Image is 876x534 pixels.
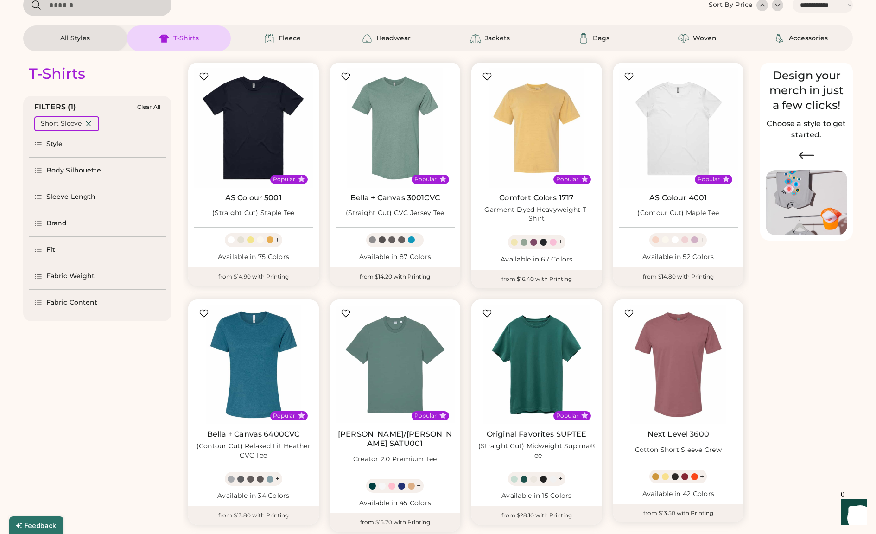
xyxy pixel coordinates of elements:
img: BELLA + CANVAS 3001CVC (Straight Cut) CVC Jersey Tee [336,68,455,188]
img: Image of Lisa Congdon Eye Print on T-Shirt and Hat [766,170,847,235]
button: Popular Style [439,176,446,183]
div: Popular [556,176,578,183]
button: Popular Style [581,412,588,419]
div: Available in 87 Colors [336,253,455,262]
div: Cotton Short Sleeve Crew [635,445,722,455]
div: from $16.40 with Printing [471,270,602,288]
a: AS Colour 5001 [225,193,282,203]
div: Available in 52 Colors [619,253,738,262]
div: Short Sleeve [41,119,82,128]
button: Popular Style [439,412,446,419]
div: Available in 34 Colors [194,491,313,501]
div: Popular [414,412,437,420]
div: Available in 15 Colors [477,491,597,501]
div: T-Shirts [29,64,85,83]
div: Jackets [485,34,510,43]
div: Available in 42 Colors [619,489,738,499]
img: Jackets Icon [470,33,481,44]
div: Woven [693,34,717,43]
div: Popular [414,176,437,183]
div: Accessories [789,34,828,43]
iframe: Front Chat [832,492,872,532]
div: Design your merch in just a few clicks! [766,68,847,113]
div: + [417,481,421,491]
div: Fabric Weight [46,272,95,281]
a: AS Colour 4001 [649,193,707,203]
div: Popular [273,412,295,420]
img: AS Colour 4001 (Contour Cut) Maple Tee [619,68,738,188]
img: T-Shirts Icon [159,33,170,44]
div: Sort By Price [709,0,753,10]
div: Headwear [376,34,411,43]
a: Original Favorites SUPTEE [487,430,587,439]
div: Fleece [279,34,301,43]
img: Next Level 3600 Cotton Short Sleeve Crew [619,305,738,425]
div: + [700,235,704,245]
img: BELLA + CANVAS 6400CVC (Contour Cut) Relaxed Fit Heather CVC Tee [194,305,313,425]
button: Popular Style [298,176,305,183]
div: from $14.20 with Printing [330,267,461,286]
div: (Contour Cut) Relaxed Fit Heather CVC Tee [194,442,313,460]
div: + [417,235,421,245]
div: T-Shirts [173,34,199,43]
img: Comfort Colors 1717 Garment-Dyed Heavyweight T-Shirt [477,68,597,188]
button: Popular Style [723,176,730,183]
div: + [559,474,563,484]
img: Original Favorites SUPTEE (Straight Cut) Midweight Supima® Tee [477,305,597,425]
button: Popular Style [298,412,305,419]
div: from $14.80 with Printing [613,267,744,286]
a: Comfort Colors 1717 [499,193,574,203]
img: Woven Icon [678,33,689,44]
div: Creator 2.0 Premium Tee [353,455,437,464]
div: Fit [46,245,55,254]
img: Fleece Icon [264,33,275,44]
div: from $13.80 with Printing [188,506,319,525]
div: Sleeve Length [46,192,95,202]
img: Bags Icon [578,33,589,44]
div: + [559,237,563,247]
button: Popular Style [581,176,588,183]
img: Headwear Icon [362,33,373,44]
a: Next Level 3600 [647,430,709,439]
div: Bags [593,34,609,43]
div: Available in 45 Colors [336,499,455,508]
div: Brand [46,219,67,228]
div: from $13.50 with Printing [613,504,744,522]
div: (Straight Cut) Midweight Supima® Tee [477,442,597,460]
div: Fabric Content [46,298,97,307]
a: Bella + Canvas 6400CVC [207,430,299,439]
div: + [275,474,279,484]
a: Bella + Canvas 3001CVC [350,193,440,203]
div: from $15.70 with Printing [330,513,461,532]
div: + [700,471,704,482]
div: Available in 75 Colors [194,253,313,262]
img: Stanley/Stella SATU001 Creator 2.0 Premium Tee [336,305,455,425]
img: AS Colour 5001 (Straight Cut) Staple Tee [194,68,313,188]
div: from $28.10 with Printing [471,506,602,525]
div: All Styles [60,34,90,43]
a: [PERSON_NAME]/[PERSON_NAME] SATU001 [336,430,455,448]
div: (Straight Cut) CVC Jersey Tee [346,209,444,218]
div: Clear All [137,104,160,110]
div: Available in 67 Colors [477,255,597,264]
div: (Straight Cut) Staple Tee [212,209,294,218]
div: Popular [556,412,578,420]
div: Popular [273,176,295,183]
div: (Contour Cut) Maple Tee [637,209,719,218]
div: + [275,235,279,245]
div: Body Silhouette [46,166,102,175]
div: Style [46,140,63,149]
div: Garment-Dyed Heavyweight T-Shirt [477,205,597,224]
div: from $14.90 with Printing [188,267,319,286]
div: Popular [698,176,720,183]
img: Accessories Icon [774,33,785,44]
div: FILTERS (1) [34,102,76,113]
h2: Choose a style to get started. [766,118,847,140]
